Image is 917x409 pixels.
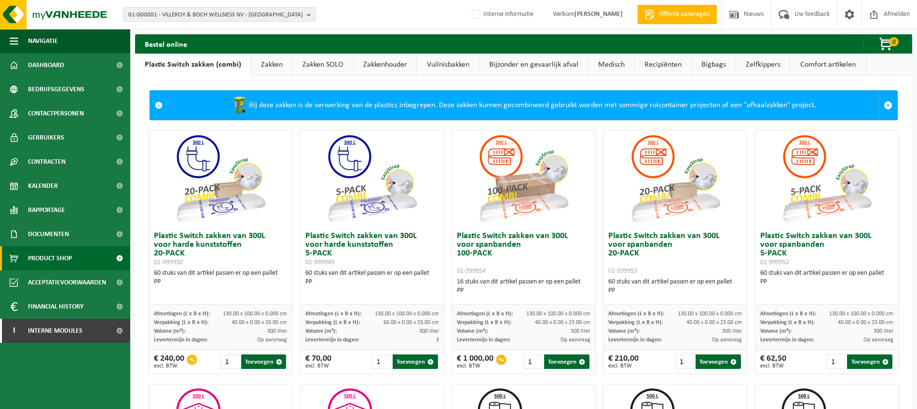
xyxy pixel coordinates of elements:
span: Levertermijn in dagen: [608,337,662,343]
h2: Bestel online [135,34,197,53]
span: 60.00 x 0.00 x 23.00 cm [383,320,439,325]
span: 40.00 x 0.00 x 23.00 cm [686,320,742,325]
div: € 210,00 [608,354,639,369]
span: 01-999950 [154,259,183,266]
button: Toevoegen [393,354,438,369]
a: Recipiënten [635,54,691,76]
span: 01-999949 [305,259,334,266]
a: Bijzonder en gevaarlijk afval [479,54,588,76]
span: Volume (m³): [760,328,792,334]
span: 01-999952 [760,259,789,266]
div: PP [760,278,893,286]
span: Contactpersonen [28,101,84,126]
span: 01-999953 [608,268,637,275]
span: Product Shop [28,246,72,270]
a: Zakkenhouder [354,54,417,76]
img: 01-999952 [779,130,875,227]
div: 16 stuks van dit artikel passen er op een pallet [457,278,590,295]
span: Levertermijn in dagen: [457,337,510,343]
div: € 62,50 [760,354,786,369]
span: Levertermijn in dagen: [154,337,207,343]
span: Volume (m³): [608,328,640,334]
span: Volume (m³): [305,328,337,334]
button: Toevoegen [847,354,892,369]
div: PP [154,278,287,286]
img: 01-999954 [475,130,572,227]
a: Zakken [251,54,292,76]
span: Rapportage [28,198,65,222]
button: 01-000001 - VILLEROY & BOCH WELLNESS NV - [GEOGRAPHIC_DATA] [123,7,316,22]
input: 1 [372,354,392,369]
span: Op aanvraag [863,337,893,343]
div: PP [305,278,438,286]
span: 130.00 x 100.00 x 0.000 cm [678,311,742,317]
span: Bedrijfsgegevens [28,77,84,101]
span: 300 liter [267,328,287,334]
button: 0 [863,34,911,54]
div: 60 stuks van dit artikel passen er op een pallet [305,269,438,286]
strong: [PERSON_NAME] [575,11,623,18]
button: Toevoegen [696,354,741,369]
span: Afmetingen (L x B x H): [305,311,361,317]
h3: Plastic Switch zakken van 300L voor harde kunststoffen 5-PACK [305,232,438,267]
span: Volume (m³): [154,328,185,334]
div: 60 stuks van dit artikel passen er op een pallet [154,269,287,286]
a: Offerte aanvragen [637,5,717,24]
span: 40.00 x 0.00 x 23.00 cm [535,320,590,325]
span: Afmetingen (L x B x H): [457,311,513,317]
span: 300 liter [419,328,439,334]
span: Contracten [28,150,66,174]
span: Gebruikers [28,126,64,150]
div: 60 stuks van dit artikel passen er op een pallet [760,269,893,286]
h3: Plastic Switch zakken van 300L voor spanbanden 20-PACK [608,232,741,275]
span: Levertermijn in dagen: [760,337,814,343]
h3: Plastic Switch zakken van 300L voor spanbanden 5-PACK [760,232,893,267]
img: 01-999949 [324,130,420,227]
span: 40.00 x 0.00 x 23.00 cm [838,320,893,325]
a: Zakken SOLO [293,54,353,76]
span: Op aanvraag [712,337,742,343]
div: Bij deze zakken is de verwerking van de plastics inbegrepen. Deze zakken kunnen gecombineerd gebr... [167,91,878,120]
span: 3 [436,337,439,343]
span: Op aanvraag [561,337,590,343]
span: Verpakking (L x B x H): [608,320,663,325]
span: Verpakking (L x B x H): [305,320,360,325]
a: Bigbags [692,54,736,76]
label: Interne informatie [470,7,534,22]
span: excl. BTW [154,363,184,369]
span: Documenten [28,222,69,246]
img: 01-999953 [627,130,724,227]
span: Afmetingen (L x B x H): [608,311,664,317]
span: excl. BTW [457,363,493,369]
span: 130.00 x 100.00 x 0.000 cm [829,311,893,317]
div: € 70,00 [305,354,331,369]
span: Afmetingen (L x B x H): [760,311,816,317]
img: WB-0240-HPE-GN-50.png [230,96,249,115]
div: 60 stuks van dit artikel passen er op een pallet [608,278,741,295]
a: Comfort artikelen [791,54,865,76]
span: Offerte aanvragen [657,10,712,19]
span: Kalender [28,174,58,198]
span: Verpakking (L x B x H): [760,320,815,325]
input: 1 [523,354,543,369]
img: 01-999950 [172,130,269,227]
span: Verpakking (L x B x H): [154,320,208,325]
a: Zelfkippers [736,54,790,76]
span: 130.00 x 100.00 x 0.000 cm [223,311,287,317]
span: 300 liter [874,328,893,334]
span: Financial History [28,295,83,319]
span: Verpakking (L x B x H): [457,320,511,325]
span: 01-000001 - VILLEROY & BOCH WELLNESS NV - [GEOGRAPHIC_DATA] [128,8,303,22]
div: € 1 000,00 [457,354,493,369]
span: Volume (m³): [457,328,488,334]
h3: Plastic Switch zakken van 300L voor spanbanden 100-PACK [457,232,590,275]
div: PP [608,286,741,295]
span: 0 [889,37,899,46]
span: 40.00 x 0.00 x 20.00 cm [232,320,287,325]
span: Levertermijn in dagen: [305,337,359,343]
div: PP [457,286,590,295]
input: 1 [675,354,695,369]
span: excl. BTW [608,363,639,369]
span: 01-999954 [457,268,486,275]
span: Dashboard [28,53,64,77]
